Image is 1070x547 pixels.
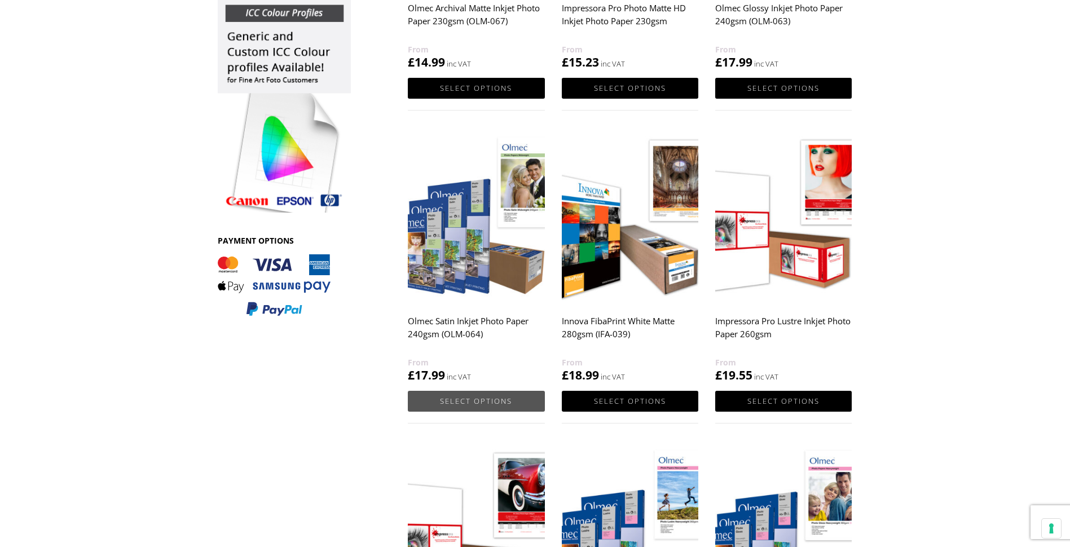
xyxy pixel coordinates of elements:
bdi: 18.99 [562,367,599,383]
button: Your consent preferences for tracking technologies [1042,519,1061,538]
a: Innova FibaPrint White Matte 280gsm (IFA-039) £18.99 [562,133,698,383]
a: Olmec Satin Inkjet Photo Paper 240gsm (OLM-064) £17.99 [408,133,544,383]
a: Select options for “Olmec Archival Matte Inkjet Photo Paper 230gsm (OLM-067)” [408,78,544,99]
img: Innova FibaPrint White Matte 280gsm (IFA-039) [562,133,698,303]
a: Select options for “Olmec Satin Inkjet Photo Paper 240gsm (OLM-064)” [408,391,544,412]
span: £ [408,367,415,383]
img: Impressora Pro Lustre Inkjet Photo Paper 260gsm [715,133,852,303]
bdi: 15.23 [562,54,599,70]
bdi: 14.99 [408,54,445,70]
a: Select options for “Olmec Glossy Inkjet Photo Paper 240gsm (OLM-063)” [715,78,852,99]
bdi: 19.55 [715,367,752,383]
span: £ [715,367,722,383]
a: Select options for “Innova FibaPrint White Matte 280gsm (IFA-039)” [562,391,698,412]
img: PAYMENT OPTIONS [218,254,331,317]
h2: Innova FibaPrint White Matte 280gsm (IFA-039) [562,311,698,356]
a: Select options for “Impressora Pro Lustre Inkjet Photo Paper 260gsm” [715,391,852,412]
h3: PAYMENT OPTIONS [218,235,351,246]
h2: Olmec Satin Inkjet Photo Paper 240gsm (OLM-064) [408,311,544,356]
img: Olmec Satin Inkjet Photo Paper 240gsm (OLM-064) [408,133,544,303]
span: £ [562,367,569,383]
span: £ [715,54,722,70]
h2: Impressora Pro Lustre Inkjet Photo Paper 260gsm [715,311,852,356]
span: £ [408,54,415,70]
bdi: 17.99 [715,54,752,70]
a: Impressora Pro Lustre Inkjet Photo Paper 260gsm £19.55 [715,133,852,383]
span: £ [562,54,569,70]
a: Select options for “Impressora Pro Photo Matte HD Inkjet Photo Paper 230gsm” [562,78,698,99]
bdi: 17.99 [408,367,445,383]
